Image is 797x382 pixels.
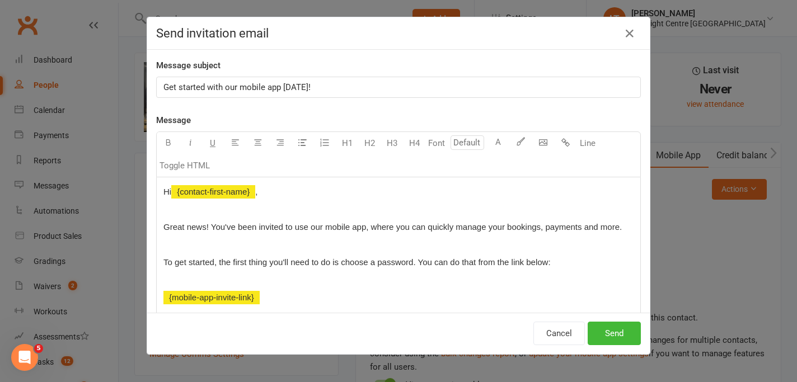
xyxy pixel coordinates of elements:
[11,344,38,371] iframe: Intercom live chat
[381,132,403,154] button: H3
[588,322,641,345] button: Send
[163,82,311,92] span: Get started with our mobile app [DATE]!
[621,25,639,43] button: Close
[156,59,221,72] label: Message subject
[425,132,448,154] button: Font
[210,138,215,148] span: U
[163,257,551,267] span: To get started, the first thing you'll need to do is choose a password. You can do that from the ...
[255,187,257,196] span: ,
[336,132,358,154] button: H1
[358,132,381,154] button: H2
[163,222,622,232] span: Great news! You've been invited to use our mobile app, where you can quickly manage your bookings...
[163,187,171,196] span: Hi
[451,135,484,150] input: Default
[576,132,599,154] button: Line
[403,132,425,154] button: H4
[34,344,43,353] span: 5
[487,132,509,154] button: A
[156,26,641,40] h4: Send invitation email
[157,154,213,177] button: Toggle HTML
[201,132,224,154] button: U
[156,114,191,127] label: Message
[533,322,585,345] button: Cancel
